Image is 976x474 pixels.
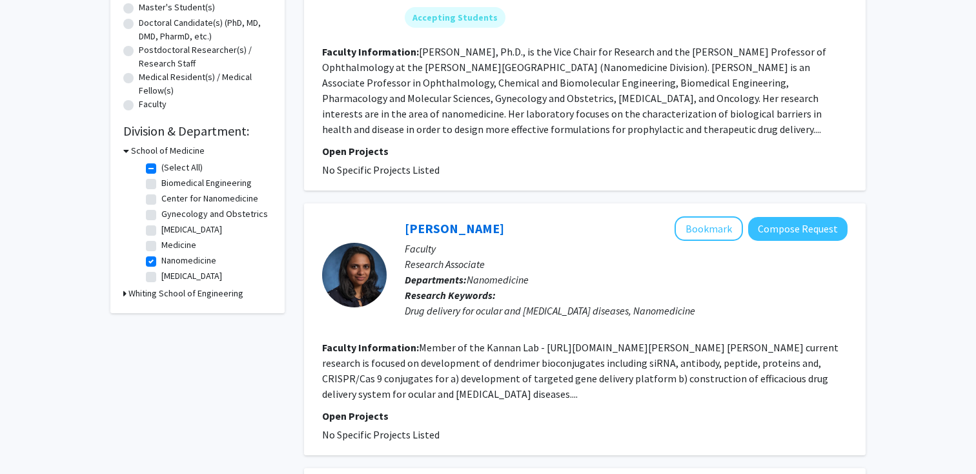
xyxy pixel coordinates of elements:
[322,341,419,354] b: Faculty Information:
[405,220,504,236] a: [PERSON_NAME]
[467,273,529,286] span: Nanomedicine
[139,98,167,111] label: Faculty
[128,287,243,300] h3: Whiting School of Engineering
[405,303,848,318] div: Drug delivery for ocular and [MEDICAL_DATA] diseases, Nanomedicine
[139,16,272,43] label: Doctoral Candidate(s) (PhD, MD, DMD, PharmD, etc.)
[322,428,440,441] span: No Specific Projects Listed
[161,238,196,252] label: Medicine
[405,256,848,272] p: Research Associate
[139,1,215,14] label: Master's Student(s)
[123,123,272,139] h2: Division & Department:
[161,254,216,267] label: Nanomedicine
[139,43,272,70] label: Postdoctoral Researcher(s) / Research Staff
[161,223,222,236] label: [MEDICAL_DATA]
[322,45,419,58] b: Faculty Information:
[405,7,505,28] mat-chip: Accepting Students
[139,70,272,98] label: Medical Resident(s) / Medical Fellow(s)
[10,416,55,464] iframe: Chat
[131,144,205,158] h3: School of Medicine
[748,217,848,241] button: Compose Request to Wathsala Liyanage
[322,408,848,424] p: Open Projects
[161,192,258,205] label: Center for Nanomedicine
[405,241,848,256] p: Faculty
[161,269,222,283] label: [MEDICAL_DATA]
[322,341,839,400] fg-read-more: Member of the Kannan Lab - [URL][DOMAIN_NAME][PERSON_NAME] [PERSON_NAME] current research is focu...
[161,176,252,190] label: Biomedical Engineering
[322,143,848,159] p: Open Projects
[405,273,467,286] b: Departments:
[322,163,440,176] span: No Specific Projects Listed
[675,216,743,241] button: Add Wathsala Liyanage to Bookmarks
[322,45,826,136] fg-read-more: [PERSON_NAME], Ph.D., is the Vice Chair for Research and the [PERSON_NAME] Professor of Ophthalmo...
[161,161,203,174] label: (Select All)
[161,285,199,298] label: Oncology
[405,289,496,302] b: Research Keywords:
[161,207,268,221] label: Gynecology and Obstetrics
